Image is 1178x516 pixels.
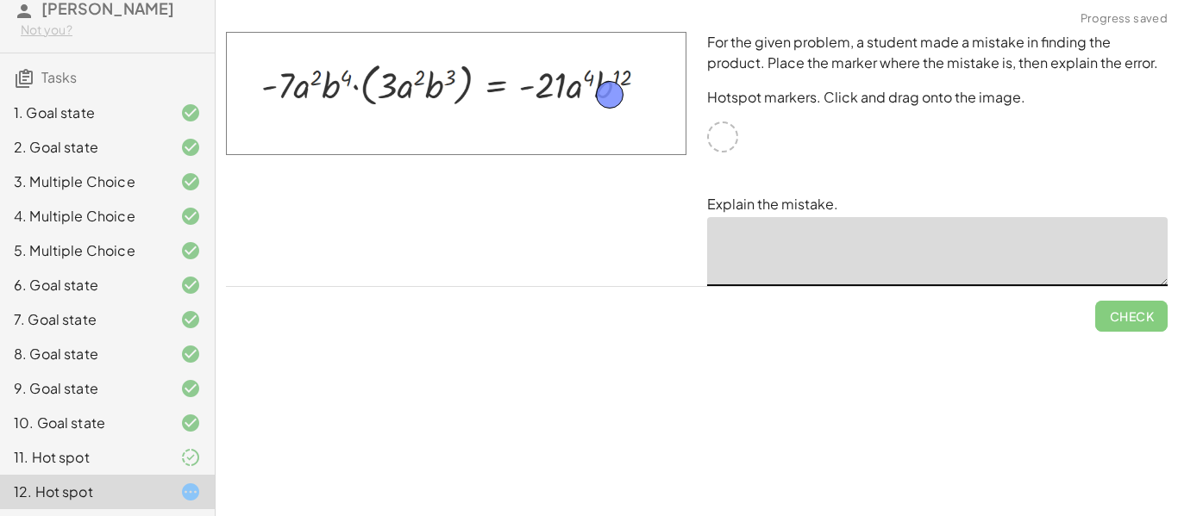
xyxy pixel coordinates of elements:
i: Task finished and correct. [180,171,201,192]
i: Task finished and correct. [180,309,201,330]
div: 4. Multiple Choice [14,206,153,227]
div: 12. Hot spot [14,482,153,502]
i: Task finished and correct. [180,137,201,158]
i: Task finished and part of it marked as correct. [180,447,201,468]
i: Task finished and correct. [180,206,201,227]
i: Task finished and correct. [180,413,201,433]
div: 7. Goal state [14,309,153,330]
div: 9. Goal state [14,378,153,399]
div: 11. Hot spot [14,447,153,468]
div: 8. Goal state [14,344,153,364]
i: Task started. [180,482,201,502]
div: 10. Goal state [14,413,153,433]
div: 1. Goal state [14,103,153,123]
i: Task finished and correct. [180,240,201,261]
i: Task finished and correct. [180,344,201,364]
img: 0886c92d32dd19760ffa48c2dfc6e395adaf3d3f40faf5cd72724b1e9700f50a.png [226,32,686,155]
div: 3. Multiple Choice [14,171,153,192]
p: Hotspot markers. Click and drag onto the image. [707,87,1168,108]
p: Explain the mistake. [707,194,1168,214]
div: Not you? [21,22,201,39]
span: Tasks [41,68,77,86]
p: For the given problem, a student made a mistake in finding the product. Place the marker where th... [707,32,1168,73]
div: 5. Multiple Choice [14,240,153,261]
i: Task finished and correct. [180,378,201,399]
div: 2. Goal state [14,137,153,158]
i: Task finished and correct. [180,103,201,123]
i: Task finished and correct. [180,275,201,295]
div: 6. Goal state [14,275,153,295]
span: Progress saved [1081,10,1168,28]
